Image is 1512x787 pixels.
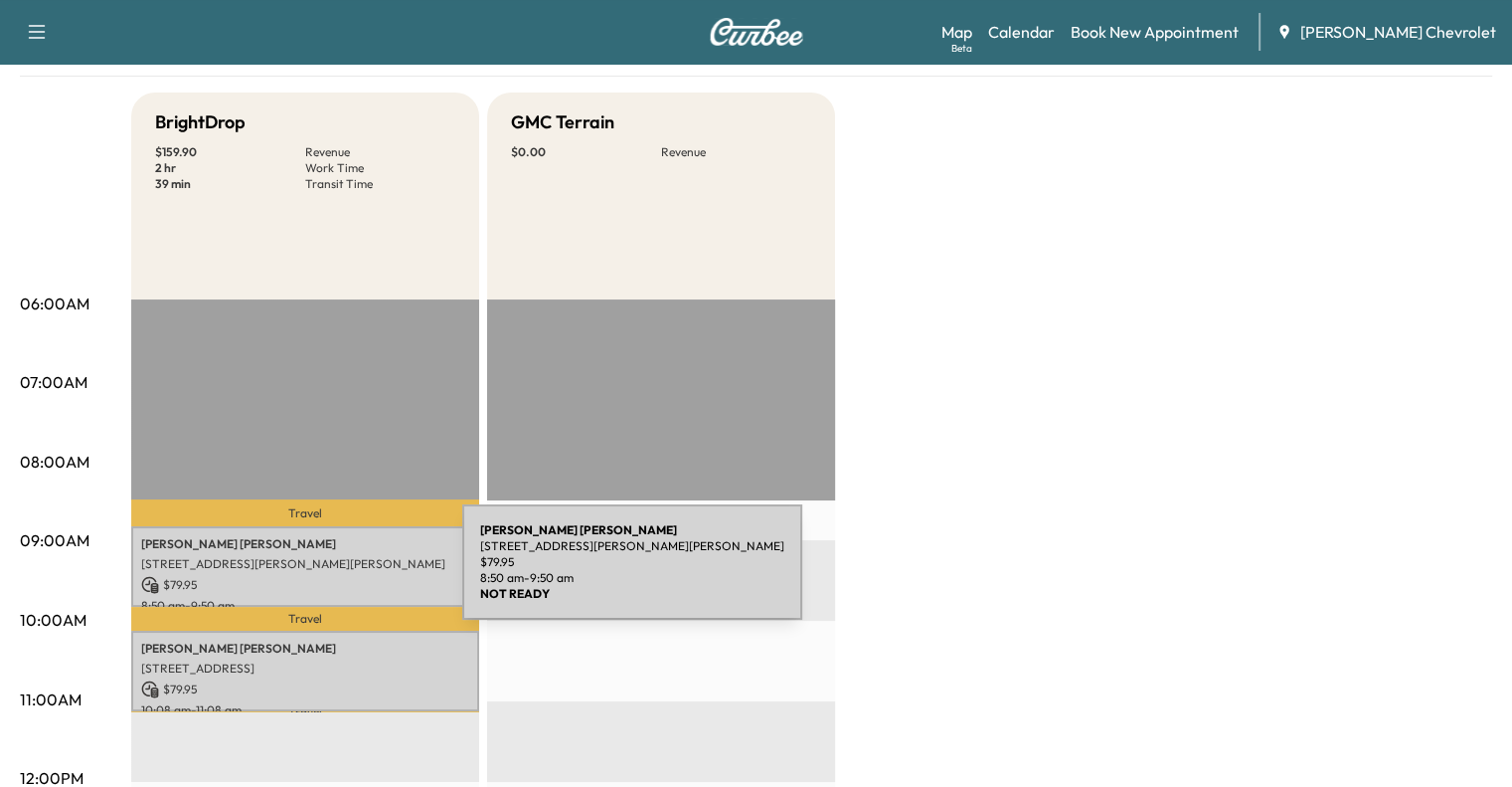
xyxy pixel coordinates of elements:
p: Revenue [661,144,811,160]
p: Travel [131,711,479,712]
p: 10:00AM [20,608,86,632]
p: [STREET_ADDRESS] [141,661,469,677]
p: $ 79.95 [141,576,469,594]
img: Curbee Logo [709,18,804,46]
p: Travel [131,607,479,631]
p: Travel [131,499,479,526]
a: Book New Appointment [1071,20,1239,44]
p: Revenue [305,144,455,160]
p: $ 159.90 [155,144,305,160]
p: $ 79.95 [141,681,469,698]
p: 06:00AM [20,292,89,315]
a: Calendar [988,20,1055,44]
p: $ 0.00 [511,144,661,160]
p: [PERSON_NAME] [PERSON_NAME] [141,641,469,657]
p: 09:00AM [20,528,89,552]
p: 08:00AM [20,450,89,474]
span: [PERSON_NAME] Chevrolet [1300,20,1496,44]
p: 8:50 am - 9:50 am [141,598,469,614]
p: [STREET_ADDRESS][PERSON_NAME][PERSON_NAME] [141,556,469,572]
p: 11:00AM [20,688,82,711]
h5: GMC Terrain [511,108,614,136]
p: 39 min [155,176,305,192]
p: 2 hr [155,160,305,176]
p: [PERSON_NAME] [PERSON_NAME] [141,536,469,552]
p: 10:08 am - 11:08 am [141,702,469,718]
p: 07:00AM [20,370,87,394]
div: Beta [951,41,972,56]
a: MapBeta [941,20,972,44]
p: Transit Time [305,176,455,192]
h5: BrightDrop [155,108,246,136]
p: Work Time [305,160,455,176]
